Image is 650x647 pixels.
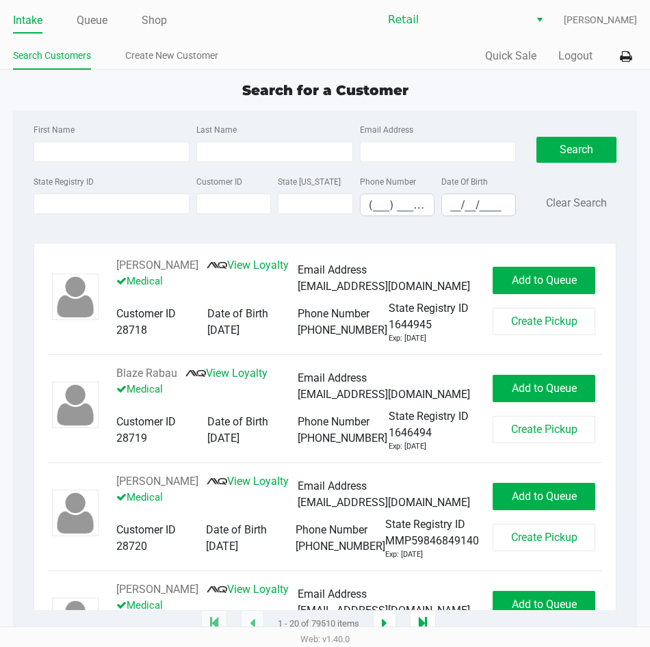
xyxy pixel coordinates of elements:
[296,540,385,553] span: [PHONE_NUMBER]
[493,483,595,510] button: Add to Queue
[116,257,198,274] button: See customer info
[34,124,75,136] label: First Name
[278,176,341,188] label: State [US_STATE]
[298,604,470,617] span: [EMAIL_ADDRESS][DOMAIN_NAME]
[558,48,593,64] button: Logout
[125,47,218,64] a: Create New Customer
[360,194,434,216] kendo-maskedtextbox: Format: (999) 999-9999
[410,610,436,637] app-submit-button: Move to last page
[298,307,369,320] span: Phone Number
[116,581,198,598] button: See customer info
[296,523,367,536] span: Phone Number
[493,267,595,294] button: Add to Queue
[493,416,595,443] button: Create Pickup
[278,617,359,631] span: 1 - 20 of 79510 items
[116,432,147,445] span: 28719
[441,194,516,216] kendo-maskedtextbox: Format: MM/DD/YYYY
[207,307,268,320] span: Date of Birth
[116,274,298,289] p: Medical
[536,137,616,163] button: Search
[564,13,637,27] span: [PERSON_NAME]
[116,365,177,382] button: See customer info
[298,280,470,293] span: [EMAIL_ADDRESS][DOMAIN_NAME]
[196,124,237,136] label: Last Name
[116,323,147,336] span: 28718
[298,323,387,336] span: [PHONE_NUMBER]
[389,317,432,333] span: 1644945
[298,388,470,401] span: [EMAIL_ADDRESS][DOMAIN_NAME]
[512,382,577,395] span: Add to Queue
[116,415,176,428] span: Customer ID
[389,410,469,423] span: State Registry ID
[242,82,408,98] span: Search for a Customer
[116,490,298,505] p: Medical
[511,315,577,328] span: Create Pickup
[298,371,367,384] span: Email Address
[546,195,607,211] button: Clear Search
[389,425,432,441] span: 1646494
[512,274,577,287] span: Add to Queue
[373,610,396,637] app-submit-button: Next
[207,432,239,445] span: [DATE]
[389,441,426,453] div: Exp: [DATE]
[298,587,367,600] span: Email Address
[493,375,595,402] button: Add to Queue
[116,307,176,320] span: Customer ID
[389,302,469,315] span: State Registry ID
[511,423,577,436] span: Create Pickup
[361,194,434,215] input: Format: (999) 999-9999
[241,610,264,637] app-submit-button: Previous
[485,48,536,64] button: Quick Sale
[185,367,268,380] a: View Loyalty
[34,176,94,188] label: State Registry ID
[142,11,167,30] a: Shop
[300,634,350,644] span: Web: v1.40.0
[360,124,413,136] label: Email Address
[116,523,176,536] span: Customer ID
[441,176,488,188] label: Date Of Birth
[511,531,577,544] span: Create Pickup
[385,533,479,549] span: MMP59846849140
[207,259,289,272] a: View Loyalty
[207,475,289,488] a: View Loyalty
[196,176,242,188] label: Customer ID
[389,333,426,345] div: Exp: [DATE]
[116,540,147,553] span: 28720
[13,11,42,30] a: Intake
[116,598,298,613] p: Medical
[493,591,595,618] button: Add to Queue
[360,176,416,188] label: Phone Number
[298,479,367,492] span: Email Address
[298,496,470,509] span: [EMAIL_ADDRESS][DOMAIN_NAME]
[206,523,267,536] span: Date of Birth
[207,415,268,428] span: Date of Birth
[206,540,238,553] span: [DATE]
[298,263,367,276] span: Email Address
[530,8,549,32] button: Select
[207,323,239,336] span: [DATE]
[13,47,91,64] a: Search Customers
[512,598,577,611] span: Add to Queue
[493,308,595,335] button: Create Pickup
[493,524,595,551] button: Create Pickup
[512,490,577,503] span: Add to Queue
[388,12,521,28] span: Retail
[385,549,423,561] div: Exp: [DATE]
[201,610,227,637] app-submit-button: Move to first page
[116,382,298,397] p: Medical
[298,432,387,445] span: [PHONE_NUMBER]
[207,583,289,596] a: View Loyalty
[385,518,465,531] span: State Registry ID
[298,415,369,428] span: Phone Number
[442,194,515,215] input: Format: MM/DD/YYYY
[77,11,107,30] a: Queue
[116,473,198,490] button: See customer info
